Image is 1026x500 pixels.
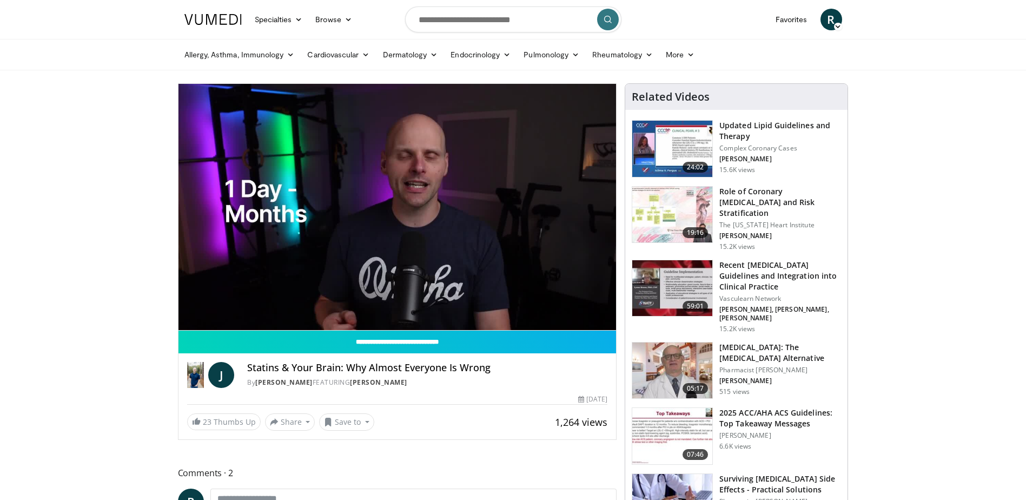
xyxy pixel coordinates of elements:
[632,260,712,317] img: 87825f19-cf4c-4b91-bba1-ce218758c6bb.150x105_q85_crop-smart_upscale.jpg
[248,9,309,30] a: Specialties
[719,294,841,303] p: Vasculearn Network
[683,449,709,460] span: 07:46
[719,366,841,374] p: Pharmacist [PERSON_NAME]
[719,305,841,323] p: [PERSON_NAME], [PERSON_NAME], [PERSON_NAME]
[719,144,841,153] p: Complex Coronary Cases
[265,413,315,431] button: Share
[178,84,617,331] video-js: Video Player
[247,378,607,387] div: By FEATURING
[309,9,359,30] a: Browse
[719,120,841,142] h3: Updated Lipid Guidelines and Therapy
[247,362,607,374] h4: Statins & Your Brain: Why Almost Everyone Is Wrong
[719,186,841,219] h3: Role of Coronary [MEDICAL_DATA] and Risk Stratification
[719,221,841,229] p: The [US_STATE] Heart Institute
[178,466,617,480] span: Comments 2
[632,90,710,103] h4: Related Videos
[632,342,841,399] a: 05:17 [MEDICAL_DATA]: The [MEDICAL_DATA] Alternative Pharmacist [PERSON_NAME] [PERSON_NAME] 515 v...
[578,394,607,404] div: [DATE]
[178,44,301,65] a: Allergy, Asthma, Immunology
[683,383,709,394] span: 05:17
[719,232,841,240] p: [PERSON_NAME]
[444,44,517,65] a: Endocrinology
[683,301,709,312] span: 59:01
[187,413,261,430] a: 23 Thumbs Up
[586,44,659,65] a: Rheumatology
[820,9,842,30] a: R
[719,260,841,292] h3: Recent [MEDICAL_DATA] Guidelines and Integration into Clinical Practice
[187,362,204,388] img: Dr. Jordan Rennicke
[719,342,841,364] h3: [MEDICAL_DATA]: The [MEDICAL_DATA] Alternative
[719,377,841,385] p: [PERSON_NAME]
[719,387,750,396] p: 515 views
[632,187,712,243] img: 1efa8c99-7b8a-4ab5-a569-1c219ae7bd2c.150x105_q85_crop-smart_upscale.jpg
[719,473,841,495] h3: Surviving [MEDICAL_DATA] Side Effects - Practical Solutions
[659,44,701,65] a: More
[632,186,841,251] a: 19:16 Role of Coronary [MEDICAL_DATA] and Risk Stratification The [US_STATE] Heart Institute [PER...
[632,407,841,465] a: 07:46 2025 ACC/AHA ACS Guidelines: Top Takeaway Messages [PERSON_NAME] 6.6K views
[719,155,841,163] p: [PERSON_NAME]
[719,166,755,174] p: 15.6K views
[632,260,841,333] a: 59:01 Recent [MEDICAL_DATA] Guidelines and Integration into Clinical Practice Vasculearn Network ...
[376,44,445,65] a: Dermatology
[719,242,755,251] p: 15.2K views
[405,6,621,32] input: Search topics, interventions
[769,9,814,30] a: Favorites
[350,378,407,387] a: [PERSON_NAME]
[632,343,712,399] img: ce9609b9-a9bf-4b08-84dd-8eeb8ab29fc6.150x105_q85_crop-smart_upscale.jpg
[632,120,841,177] a: 24:02 Updated Lipid Guidelines and Therapy Complex Coronary Cases [PERSON_NAME] 15.6K views
[555,416,607,429] span: 1,264 views
[719,442,751,451] p: 6.6K views
[319,413,374,431] button: Save to
[184,14,242,25] img: VuMedi Logo
[719,407,841,429] h3: 2025 ACC/AHA ACS Guidelines: Top Takeaway Messages
[719,325,755,333] p: 15.2K views
[632,121,712,177] img: 77f671eb-9394-4acc-bc78-a9f077f94e00.150x105_q85_crop-smart_upscale.jpg
[203,417,211,427] span: 23
[683,227,709,238] span: 19:16
[208,362,234,388] a: J
[719,431,841,440] p: [PERSON_NAME]
[683,162,709,173] span: 24:02
[301,44,376,65] a: Cardiovascular
[517,44,586,65] a: Pulmonology
[632,408,712,464] img: 369ac253-1227-4c00-b4e1-6e957fd240a8.150x105_q85_crop-smart_upscale.jpg
[255,378,313,387] a: [PERSON_NAME]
